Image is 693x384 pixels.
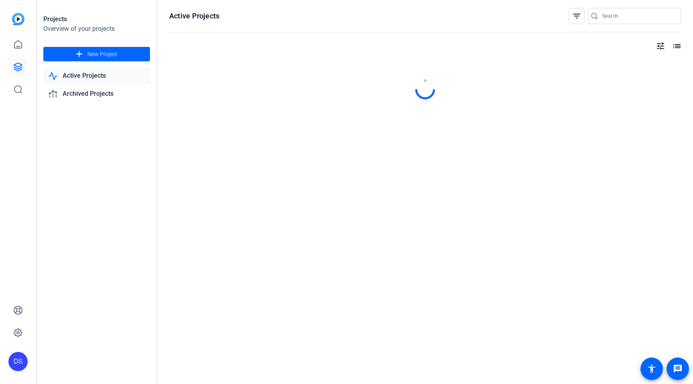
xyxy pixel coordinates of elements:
mat-icon: message [673,364,683,374]
mat-icon: add [74,49,84,59]
span: New Project [87,50,118,59]
input: Search [602,11,675,21]
a: Archived Projects [43,86,150,102]
h1: Active Projects [169,11,219,21]
button: New Project [43,47,150,61]
div: DS [8,352,28,371]
mat-icon: tune [656,41,665,51]
mat-icon: accessibility [647,364,657,374]
a: Active Projects [43,68,150,84]
mat-icon: list [671,41,681,51]
img: blue-gradient.svg [12,13,24,25]
div: Projects [43,14,150,24]
div: Overview of your projects [43,24,150,34]
mat-icon: filter_list [572,11,582,21]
